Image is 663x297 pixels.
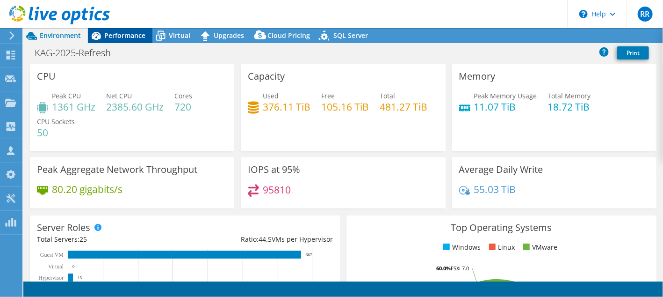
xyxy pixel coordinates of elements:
[37,117,75,126] span: CPU Sockets
[214,31,244,40] span: Upgrades
[548,102,591,112] h4: 18.72 TiB
[333,31,368,40] span: SQL Server
[52,102,95,112] h4: 1361 GHz
[451,265,469,272] tspan: ESXi 7.0
[459,164,543,175] h3: Average Daily Write
[380,91,395,100] span: Total
[474,91,537,100] span: Peak Memory Usage
[40,31,81,40] span: Environment
[185,234,332,245] div: Ratio: VMs per Hypervisor
[474,184,516,194] h4: 55.03 TiB
[353,223,649,233] h3: Top Operating Systems
[487,242,515,252] li: Linux
[248,164,300,175] h3: IOPS at 95%
[321,91,335,100] span: Free
[436,265,451,272] tspan: 60.0%
[72,264,75,269] text: 0
[548,91,591,100] span: Total Memory
[638,7,653,22] span: RR
[52,91,81,100] span: Peak CPU
[459,71,496,82] h3: Memory
[37,164,197,175] h3: Peak Aggregate Network Throughput
[169,31,190,40] span: Virtual
[263,185,291,195] h4: 95810
[106,91,132,100] span: Net CPU
[37,71,56,82] h3: CPU
[40,252,64,258] text: Guest VM
[174,91,192,100] span: Cores
[78,275,82,280] text: 15
[79,235,87,244] span: 25
[321,102,369,112] h4: 105.16 TiB
[579,10,588,18] svg: \n
[37,223,90,233] h3: Server Roles
[30,48,125,58] h1: KAG-2025-Refresh
[106,102,164,112] h4: 2385.60 GHz
[37,234,185,245] div: Total Servers:
[38,275,64,281] text: Hypervisor
[263,102,310,112] h4: 376.11 TiB
[267,31,310,40] span: Cloud Pricing
[174,102,192,112] h4: 720
[48,263,64,270] text: Virtual
[52,184,123,194] h4: 80.20 gigabits/s
[441,242,481,252] li: Windows
[37,127,75,138] h4: 50
[521,242,557,252] li: VMware
[259,235,272,244] span: 44.5
[474,102,537,112] h4: 11.07 TiB
[306,252,312,257] text: 667
[617,46,649,59] a: Print
[380,102,427,112] h4: 481.27 TiB
[263,91,279,100] span: Used
[104,31,145,40] span: Performance
[248,71,285,82] h3: Capacity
